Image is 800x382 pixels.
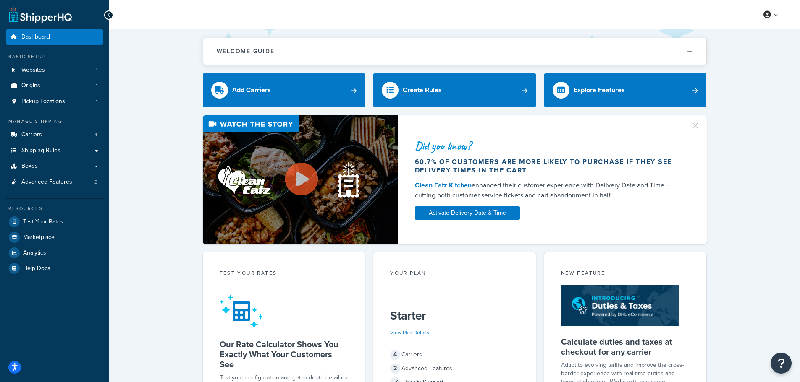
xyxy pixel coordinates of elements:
[21,67,45,74] span: Websites
[220,269,349,279] div: Test your rates
[21,163,38,170] span: Boxes
[415,180,680,200] div: enhanced their customer experience with Delivery Date and Time — cutting both customer service ti...
[6,78,103,94] a: Origins1
[21,131,42,138] span: Carriers
[50,23,118,40] span: Ship to Store
[94,131,97,138] span: 4
[6,62,103,78] a: Websites1
[6,78,103,94] li: Origins
[415,140,680,152] div: Did you know?
[21,147,60,154] span: Shipping Rules
[203,115,398,244] img: Video thumbnail
[26,63,142,116] span: Now you can show accurate shipping rates at checkout when delivering to stores, FFLs, or pickup l...
[390,329,429,336] a: View Plan Details
[6,127,103,143] li: Carriers
[21,34,50,41] span: Dashboard
[415,158,680,174] div: 60.7% of customers are more likely to purchase if they see delivery times in the cart
[6,94,103,109] li: Pickup Locations
[390,350,400,360] span: 4
[544,73,707,107] a: Explore Features
[6,62,103,78] li: Websites
[232,84,271,96] div: Add Carriers
[390,269,519,279] div: Your Plan
[6,127,103,143] a: Carriers4
[6,29,103,45] a: Dashboard
[6,94,103,109] a: Pickup Locations1
[96,98,97,105] span: 1
[21,98,65,105] span: Pickup Locations
[561,269,690,279] div: New Feature
[61,125,108,140] a: Learn More
[220,339,349,369] h5: Our Rate Calculator Shows You Exactly What Your Customers See
[50,41,118,53] span: Advanced Feature
[373,73,536,107] a: Create Rules
[94,179,97,186] span: 2
[390,309,519,322] h5: Starter
[96,82,97,89] span: 1
[390,363,519,374] div: Advanced Features
[6,118,103,125] div: Manage Shipping
[390,349,519,361] div: Carriers
[203,38,706,65] button: Welcome Guide
[6,174,103,190] li: Advanced Features
[21,82,40,89] span: Origins
[6,159,103,174] a: Boxes
[415,180,472,190] a: Clean Eatz Kitchen
[217,48,275,55] h2: Welcome Guide
[6,174,103,190] a: Advanced Features2
[6,53,103,60] div: Basic Setup
[403,84,442,96] div: Create Rules
[574,84,625,96] div: Explore Features
[6,143,103,159] a: Shipping Rules
[561,337,690,357] h5: Calculate duties and taxes at checkout for any carrier
[203,73,365,107] a: Add Carriers
[771,353,792,374] button: Open Resource Center
[415,206,520,220] a: Activate Delivery Date & Time
[21,179,72,186] span: Advanced Features
[96,67,97,74] span: 1
[390,364,400,374] span: 2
